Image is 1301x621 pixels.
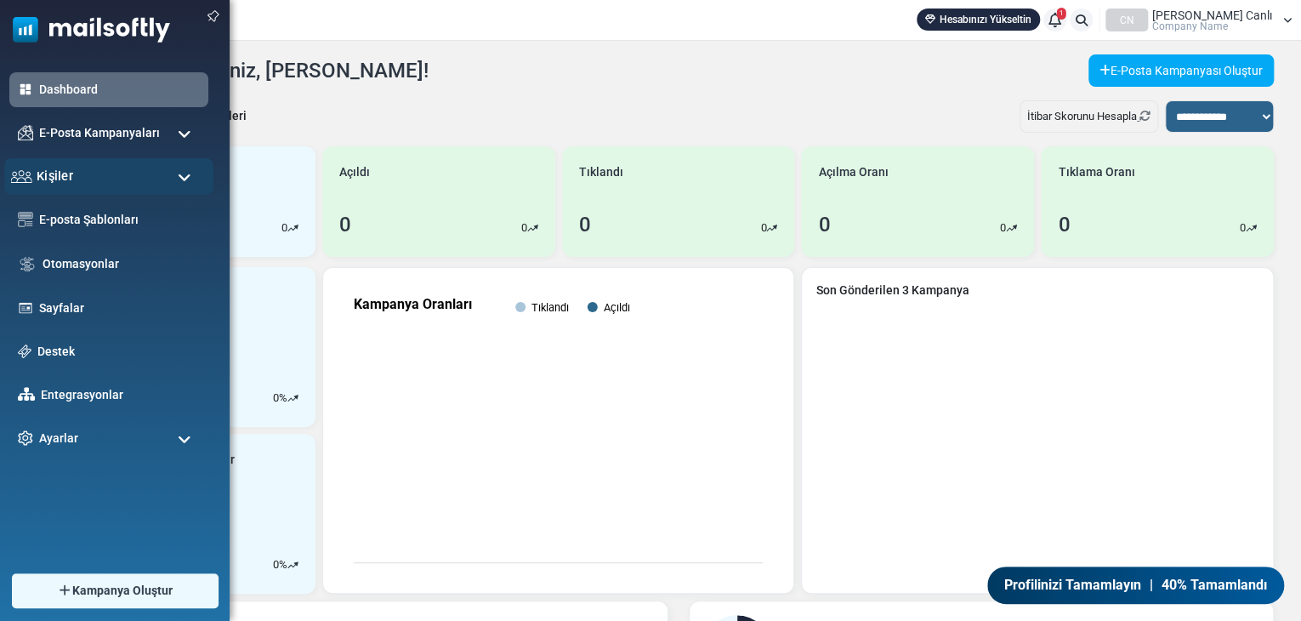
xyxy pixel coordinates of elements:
span: | [1150,575,1153,595]
span: Kişiler [37,167,73,185]
img: support-icon.svg [18,345,31,358]
p: 0 [1240,219,1246,236]
img: landing_pages.svg [18,300,33,316]
p: 0 [281,219,287,236]
img: contacts-icon.svg [11,170,32,183]
a: Destek [37,343,200,361]
span: Tıklandı [579,163,623,181]
span: Açılma Oranı [818,163,888,181]
p: 0 [521,219,527,236]
div: 0 [1058,209,1070,240]
a: 1 [1043,9,1066,31]
img: email-templates-icon.svg [18,212,33,227]
span: 1 [1057,8,1066,20]
a: E-posta Şablonları [39,211,200,229]
div: % [273,390,298,407]
p: 0 [760,219,766,236]
p: 0 [1000,219,1006,236]
img: campaigns-icon.png [18,125,33,140]
p: 0 [273,390,279,407]
span: Ayarlar [39,430,78,447]
a: Dashboard [39,81,200,99]
span: E-Posta Kampanyaları [39,124,160,142]
span: Company Name [1152,21,1228,31]
span: Tıklama Oranı [1058,163,1134,181]
span: Açıldı [339,163,370,181]
a: E-Posta Kampanyası Oluştur [1088,54,1274,87]
a: Sayfalar [39,299,200,317]
a: CN [PERSON_NAME] Canlı Company Name [1105,9,1292,31]
a: Profilinizi Tamamlayın | 40% Tamamlandı [987,567,1284,604]
a: Hesabınızı Yükseltin [917,9,1040,31]
img: dashboard-icon-active.svg [18,82,33,97]
img: settings-icon.svg [18,430,33,446]
img: workflow.svg [18,254,37,274]
div: % [273,556,298,573]
span: 40% Tamamlandı [1162,575,1267,595]
a: Refresh Stats [1137,110,1150,122]
div: 0 [818,209,830,240]
div: 0 [579,209,591,240]
h4: Tekrar hoş geldiniz, [PERSON_NAME]! [82,59,429,83]
text: Açıldı [603,301,629,314]
span: [PERSON_NAME] Canlı [1152,9,1272,21]
span: Profilinizi Tamamlayın [1004,575,1141,595]
svg: Kampanya Oranları [337,282,780,579]
text: Kampanya Oranları [354,296,472,312]
a: Son Gönderilen 3 Kampanya [815,282,1259,299]
a: Otomasyonlar [43,255,200,273]
div: CN [1105,9,1148,31]
div: İtibar Skorunu Hesapla [1020,100,1158,133]
div: 0 [339,209,351,240]
p: 0 [273,556,279,573]
span: Kampanya Oluştur [72,582,173,600]
text: Tıklandı [531,301,569,314]
a: Entegrasyonlar [41,386,200,404]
